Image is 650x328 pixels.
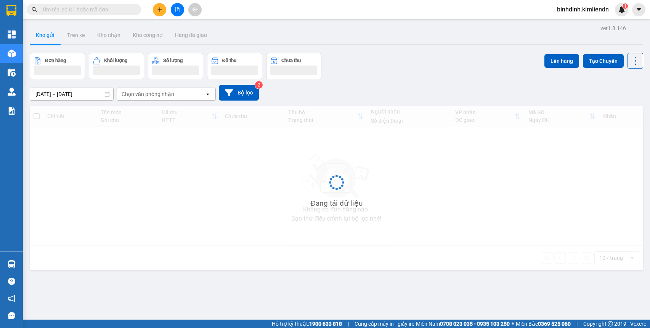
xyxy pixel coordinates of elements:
[122,90,174,98] div: Chọn văn phòng nhận
[91,26,127,44] button: Kho nhận
[608,321,613,326] span: copyright
[624,3,626,9] span: 1
[32,7,37,12] span: search
[348,320,349,328] span: |
[538,321,571,327] strong: 0369 525 060
[148,53,203,79] button: Số lượng
[8,50,16,58] img: warehouse-icon
[188,3,202,16] button: aim
[42,5,132,14] input: Tìm tên, số ĐT hoặc mã đơn
[30,88,113,100] input: Select a date range.
[618,6,625,13] img: icon-new-feature
[583,54,624,68] button: Tạo Chuyến
[416,320,510,328] span: Miền Nam
[544,54,579,68] button: Lên hàng
[8,295,15,302] span: notification
[8,260,16,268] img: warehouse-icon
[8,312,15,319] span: message
[516,320,571,328] span: Miền Bắc
[309,321,342,327] strong: 1900 633 818
[61,26,91,44] button: Trên xe
[163,58,183,63] div: Số lượng
[219,85,259,101] button: Bộ lọc
[440,321,510,327] strong: 0708 023 035 - 0935 103 250
[192,7,197,12] span: aim
[127,26,169,44] button: Kho công nợ
[8,88,16,96] img: warehouse-icon
[281,58,301,63] div: Chưa thu
[600,24,626,32] div: ver 1.8.146
[551,5,615,14] span: binhdinh.kimliendn
[8,30,16,38] img: dashboard-icon
[45,58,66,63] div: Đơn hàng
[30,53,85,79] button: Đơn hàng
[6,5,16,16] img: logo-vxr
[8,107,16,115] img: solution-icon
[632,3,645,16] button: caret-down
[576,320,578,328] span: |
[222,58,236,63] div: Đã thu
[623,3,628,9] sup: 1
[272,320,342,328] span: Hỗ trợ kỹ thuật:
[310,198,363,209] div: Đang tải dữ liệu
[266,53,321,79] button: Chưa thu
[512,322,514,325] span: ⚪️
[636,6,642,13] span: caret-down
[355,320,414,328] span: Cung cấp máy in - giấy in:
[8,278,15,285] span: question-circle
[175,7,180,12] span: file-add
[30,26,61,44] button: Kho gửi
[207,53,262,79] button: Đã thu
[255,81,263,89] sup: 2
[171,3,184,16] button: file-add
[153,3,166,16] button: plus
[157,7,162,12] span: plus
[104,58,127,63] div: Khối lượng
[89,53,144,79] button: Khối lượng
[8,69,16,77] img: warehouse-icon
[205,91,211,97] svg: open
[169,26,213,44] button: Hàng đã giao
